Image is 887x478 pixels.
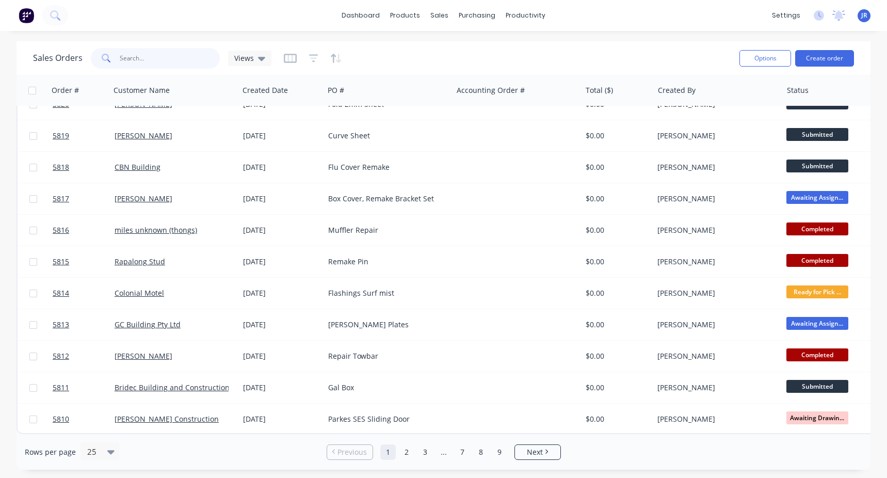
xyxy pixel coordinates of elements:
[115,288,164,298] a: Colonial Motel
[657,320,772,330] div: [PERSON_NAME]
[657,383,772,393] div: [PERSON_NAME]
[455,444,470,460] a: Page 7
[53,183,115,214] a: 5817
[322,444,565,460] ul: Pagination
[53,152,115,183] a: 5818
[53,383,69,393] span: 5811
[586,85,613,95] div: Total ($)
[586,320,646,330] div: $0.00
[657,225,772,235] div: [PERSON_NAME]
[328,257,443,267] div: Remake Pin
[243,257,320,267] div: [DATE]
[861,11,867,20] span: JR
[739,50,791,67] button: Options
[380,444,396,460] a: Page 1 is your current page
[328,383,443,393] div: Gal Box
[586,257,646,267] div: $0.00
[586,288,646,298] div: $0.00
[328,414,443,424] div: Parkes SES Sliding Door
[492,444,507,460] a: Page 9
[586,351,646,361] div: $0.00
[243,351,320,361] div: [DATE]
[53,320,69,330] span: 5813
[425,8,454,23] div: sales
[787,85,809,95] div: Status
[53,414,69,424] span: 5810
[243,131,320,141] div: [DATE]
[53,351,69,361] span: 5812
[501,8,551,23] div: productivity
[53,288,69,298] span: 5814
[328,351,443,361] div: Repair Towbar
[436,444,451,460] a: Jump forward
[53,246,115,277] a: 5815
[657,162,772,172] div: [PERSON_NAME]
[385,8,425,23] div: products
[33,53,83,63] h1: Sales Orders
[786,317,848,330] span: Awaiting Assign...
[786,254,848,267] span: Completed
[795,50,854,67] button: Create order
[53,309,115,340] a: 5813
[457,85,525,95] div: Accounting Order #
[243,162,320,172] div: [DATE]
[234,53,254,63] span: Views
[657,414,772,424] div: [PERSON_NAME]
[786,348,848,361] span: Completed
[53,372,115,403] a: 5811
[115,383,233,392] a: Bridec Building and Constructions
[53,215,115,246] a: 5816
[328,225,443,235] div: Muffler Repair
[658,85,696,95] div: Created By
[337,447,367,457] span: Previous
[586,131,646,141] div: $0.00
[53,404,115,435] a: 5810
[336,8,385,23] a: dashboard
[786,160,848,172] span: Submitted
[115,162,160,172] a: CBN Building
[586,414,646,424] div: $0.00
[586,383,646,393] div: $0.00
[115,225,197,235] a: miles unknown (thongs)
[786,191,848,204] span: Awaiting Assign...
[52,85,79,95] div: Order #
[657,288,772,298] div: [PERSON_NAME]
[586,194,646,204] div: $0.00
[328,162,443,172] div: Flu Cover Remake
[527,447,543,457] span: Next
[53,194,69,204] span: 5817
[417,444,433,460] a: Page 3
[19,8,34,23] img: Factory
[399,444,414,460] a: Page 2
[515,447,560,457] a: Next page
[586,225,646,235] div: $0.00
[53,257,69,267] span: 5815
[786,128,848,141] span: Submitted
[786,411,848,424] span: Awaiting Drawin...
[53,225,69,235] span: 5816
[786,380,848,393] span: Submitted
[657,257,772,267] div: [PERSON_NAME]
[53,131,69,141] span: 5819
[25,447,76,457] span: Rows per page
[657,131,772,141] div: [PERSON_NAME]
[586,162,646,172] div: $0.00
[243,383,320,393] div: [DATE]
[243,288,320,298] div: [DATE]
[115,351,172,361] a: [PERSON_NAME]
[328,288,443,298] div: Flashings Surf mist
[53,162,69,172] span: 5818
[328,194,443,204] div: Box Cover, Remake Bracket Set
[120,48,220,69] input: Search...
[243,85,288,95] div: Created Date
[657,351,772,361] div: [PERSON_NAME]
[115,131,172,140] a: [PERSON_NAME]
[243,225,320,235] div: [DATE]
[657,194,772,204] div: [PERSON_NAME]
[328,320,443,330] div: [PERSON_NAME] Plates
[786,285,848,298] span: Ready for Pick ...
[786,222,848,235] span: Completed
[115,194,172,203] a: [PERSON_NAME]
[328,131,443,141] div: Curve Sheet
[53,278,115,309] a: 5814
